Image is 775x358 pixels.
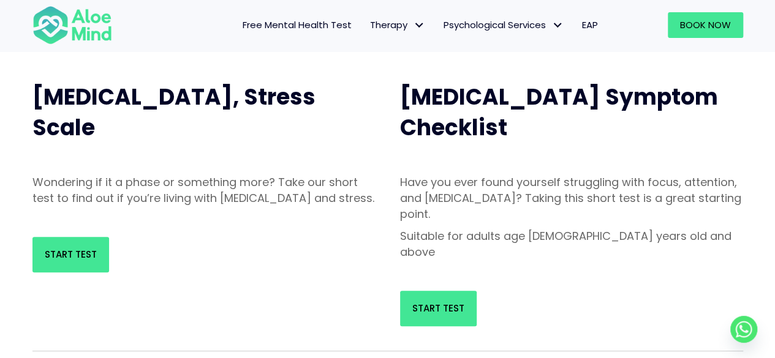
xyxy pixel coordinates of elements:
a: Whatsapp [730,316,757,343]
nav: Menu [128,12,607,38]
span: [MEDICAL_DATA] Symptom Checklist [400,81,718,143]
a: Start Test [32,237,109,272]
span: Free Mental Health Test [243,18,352,31]
span: Start Test [412,302,464,315]
a: EAP [573,12,607,38]
a: Start Test [400,291,477,326]
p: Wondering if it a phase or something more? Take our short test to find out if you’re living with ... [32,174,376,206]
p: Have you ever found yourself struggling with focus, attention, and [MEDICAL_DATA]? Taking this sh... [400,174,743,222]
a: Book Now [668,12,743,38]
span: Psychological Services: submenu [549,17,567,34]
span: Psychological Services [444,18,564,31]
span: Book Now [680,18,731,31]
a: Psychological ServicesPsychological Services: submenu [434,12,573,38]
p: Suitable for adults age [DEMOGRAPHIC_DATA] years old and above [400,228,743,260]
span: EAP [582,18,598,31]
a: TherapyTherapy: submenu [361,12,434,38]
span: [MEDICAL_DATA], Stress Scale [32,81,316,143]
a: Free Mental Health Test [233,12,361,38]
span: Therapy: submenu [410,17,428,34]
img: Aloe mind Logo [32,5,112,45]
span: Start Test [45,248,97,261]
span: Therapy [370,18,425,31]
